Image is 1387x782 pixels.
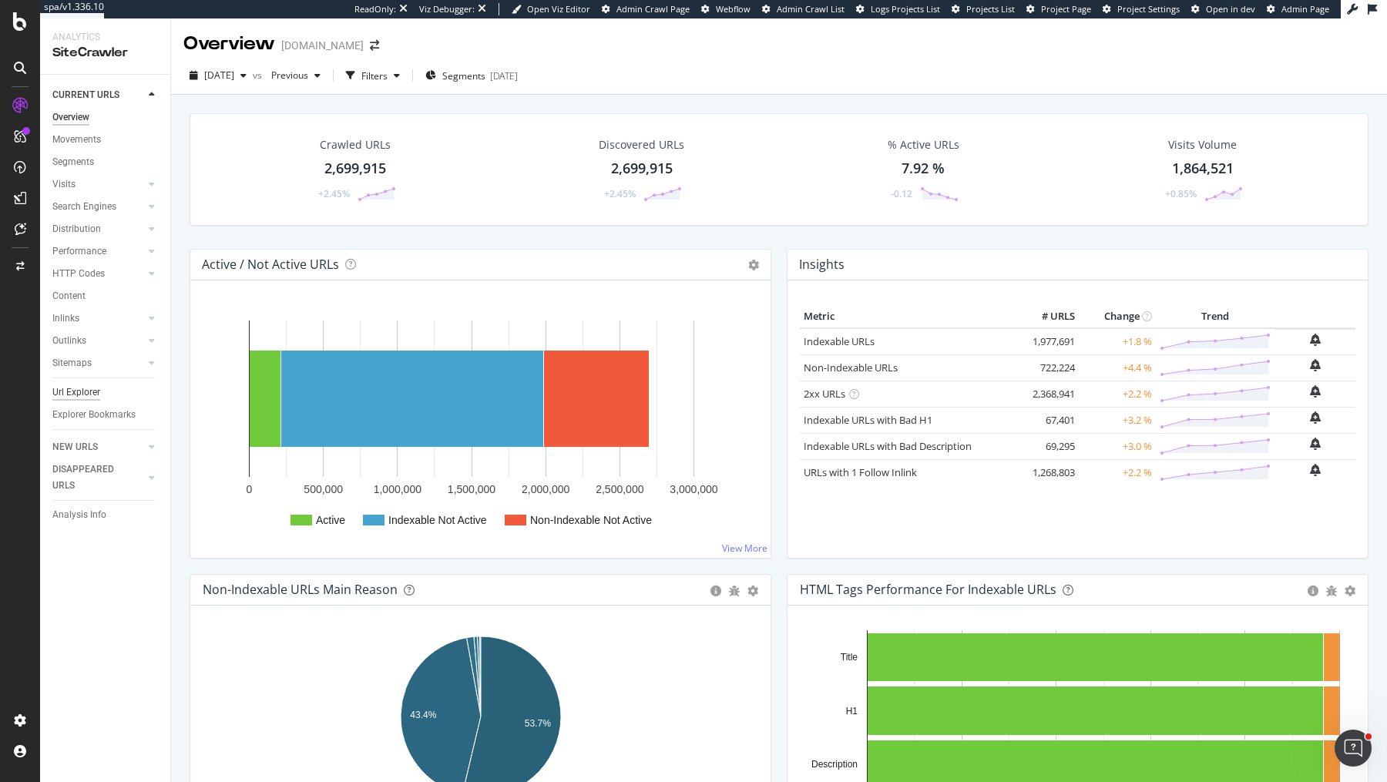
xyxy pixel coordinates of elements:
div: Non-Indexable URLs Main Reason [203,582,398,597]
div: Crawled URLs [320,137,391,153]
span: Admin Crawl Page [616,3,690,15]
div: +2.45% [318,187,350,200]
div: Movements [52,132,101,148]
text: Active [316,514,345,526]
a: Url Explorer [52,384,160,401]
div: ReadOnly: [354,3,396,15]
a: Project Settings [1103,3,1180,15]
span: Open Viz Editor [527,3,590,15]
a: Projects List [952,3,1015,15]
div: Visits Volume [1168,137,1237,153]
span: 2025 Aug. 16th [204,69,234,82]
div: bell-plus [1310,359,1321,371]
a: Admin Crawl List [762,3,845,15]
div: SiteCrawler [52,44,158,62]
div: bug [1326,586,1337,596]
td: +3.0 % [1079,433,1156,459]
span: Projects List [966,3,1015,15]
a: NEW URLS [52,439,144,455]
a: Outlinks [52,333,144,349]
a: Overview [52,109,160,126]
div: Overview [183,31,275,57]
div: NEW URLS [52,439,98,455]
td: 1,268,803 [1017,459,1079,485]
i: Options [748,260,759,270]
div: % Active URLs [888,137,959,153]
div: bell-plus [1310,464,1321,476]
a: Performance [52,243,144,260]
div: 2,699,915 [324,159,386,179]
div: Viz Debugger: [419,3,475,15]
a: Logs Projects List [856,3,940,15]
div: Segments [52,154,94,170]
div: Content [52,288,86,304]
div: bell-plus [1310,334,1321,346]
a: Indexable URLs with Bad Description [804,439,972,453]
a: Indexable URLs [804,334,875,348]
div: Analysis Info [52,507,106,523]
div: Overview [52,109,89,126]
div: bug [729,586,740,596]
a: View More [722,542,767,555]
a: Segments [52,154,160,170]
td: +1.8 % [1079,328,1156,355]
div: [DOMAIN_NAME] [281,38,364,53]
td: +2.2 % [1079,381,1156,407]
div: Filters [361,69,388,82]
a: Sitemaps [52,355,144,371]
div: +0.85% [1165,187,1197,200]
div: 1,864,521 [1172,159,1234,179]
div: HTML Tags Performance for Indexable URLs [800,582,1056,597]
div: circle-info [710,586,721,596]
span: Admin Page [1281,3,1329,15]
a: Open Viz Editor [512,3,590,15]
td: 67,401 [1017,407,1079,433]
a: Admin Page [1267,3,1329,15]
span: Webflow [716,3,751,15]
a: Open in dev [1191,3,1255,15]
div: CURRENT URLS [52,87,119,103]
button: Previous [265,63,327,88]
div: Distribution [52,221,101,237]
button: Segments[DATE] [419,63,524,88]
td: 722,224 [1017,354,1079,381]
a: Visits [52,176,144,193]
text: Indexable Not Active [388,514,487,526]
div: gear [747,586,758,596]
h4: Insights [799,254,845,275]
a: Explorer Bookmarks [52,407,160,423]
a: 2xx URLs [804,387,845,401]
div: bell-plus [1310,385,1321,398]
text: 0 [247,483,253,495]
th: Change [1079,305,1156,328]
td: +3.2 % [1079,407,1156,433]
div: bell-plus [1310,438,1321,450]
text: 2,500,000 [596,483,643,495]
text: Title [841,652,858,663]
text: 1,000,000 [374,483,421,495]
span: Admin Crawl List [777,3,845,15]
th: Metric [800,305,1017,328]
div: Search Engines [52,199,116,215]
a: Movements [52,132,160,148]
div: Visits [52,176,76,193]
div: arrow-right-arrow-left [370,40,379,51]
span: Segments [442,69,485,82]
text: 2,000,000 [522,483,569,495]
div: 7.92 % [902,159,945,179]
td: +4.4 % [1079,354,1156,381]
a: Non-Indexable URLs [804,361,898,374]
span: Logs Projects List [871,3,940,15]
a: DISAPPEARED URLS [52,461,144,494]
button: Filters [340,63,406,88]
text: 3,000,000 [670,483,717,495]
div: gear [1345,586,1355,596]
svg: A chart. [203,305,759,545]
div: Sitemaps [52,355,92,371]
a: Inlinks [52,310,144,327]
text: H1 [846,706,858,717]
a: HTTP Codes [52,266,144,282]
h4: Active / Not Active URLs [202,254,339,275]
a: Project Page [1026,3,1091,15]
a: URLs with 1 Follow Inlink [804,465,917,479]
